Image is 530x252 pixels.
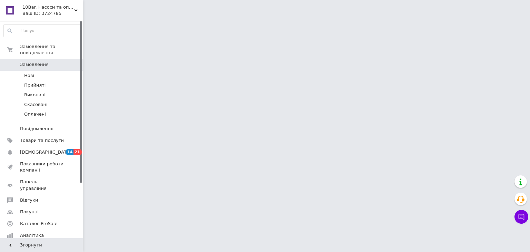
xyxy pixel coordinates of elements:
[514,210,528,224] button: Чат з покупцем
[20,43,83,56] span: Замовлення та повідомлення
[24,92,46,98] span: Виконані
[20,209,39,215] span: Покупці
[24,101,48,108] span: Скасовані
[20,149,71,155] span: [DEMOGRAPHIC_DATA]
[22,10,83,17] div: Ваш ID: 3724785
[20,232,44,239] span: Аналітика
[20,197,38,203] span: Відгуки
[20,126,53,132] span: Повідомлення
[24,111,46,117] span: Оплачені
[22,4,74,10] span: 10Bar. Насоси та опалення.
[24,82,46,88] span: Прийняті
[4,25,81,37] input: Пошук
[24,72,34,79] span: Нові
[20,179,64,191] span: Панель управління
[20,161,64,173] span: Показники роботи компанії
[73,149,81,155] span: 21
[66,149,73,155] span: 14
[20,61,49,68] span: Замовлення
[20,137,64,144] span: Товари та послуги
[20,221,57,227] span: Каталог ProSale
